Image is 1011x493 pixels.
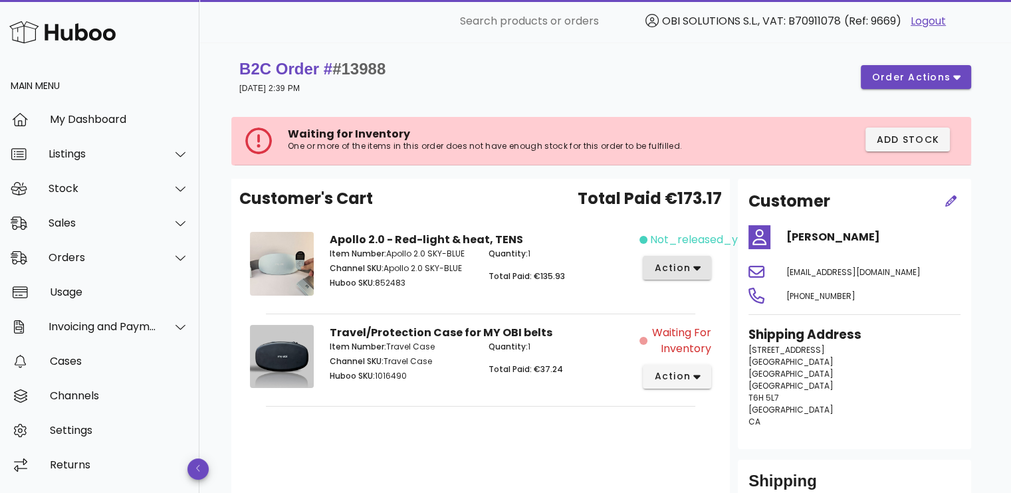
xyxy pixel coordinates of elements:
[49,320,157,333] div: Invoicing and Payments
[748,326,960,344] h3: Shipping Address
[50,424,189,437] div: Settings
[49,182,157,195] div: Stock
[239,60,386,78] strong: B2C Order #
[748,380,834,391] span: [GEOGRAPHIC_DATA]
[50,286,189,298] div: Usage
[330,341,386,352] span: Item Number:
[50,458,189,471] div: Returns
[489,341,631,353] p: 1
[330,277,473,289] p: 852483
[786,290,855,302] span: [PHONE_NUMBER]
[748,416,760,427] span: CA
[748,344,825,355] span: [STREET_ADDRESS]
[653,261,691,275] span: action
[330,248,473,260] p: Apollo 2.0 SKY-BLUE
[786,266,921,278] span: [EMAIL_ADDRESS][DOMAIN_NAME]
[9,18,116,47] img: Huboo Logo
[49,148,157,160] div: Listings
[330,277,375,288] span: Huboo SKU:
[239,187,373,211] span: Customer's Cart
[288,126,410,142] span: Waiting for Inventory
[50,113,189,126] div: My Dashboard
[643,256,711,280] button: action
[876,133,940,147] span: Add Stock
[50,389,189,402] div: Channels
[49,217,157,229] div: Sales
[748,356,834,367] span: [GEOGRAPHIC_DATA]
[650,232,749,248] span: not_released_yet
[748,368,834,379] span: [GEOGRAPHIC_DATA]
[489,248,631,260] p: 1
[330,248,386,259] span: Item Number:
[239,84,300,93] small: [DATE] 2:39 PM
[330,232,523,247] strong: Apollo 2.0 - Red-light & heat, TENS
[330,325,552,340] strong: Travel/Protection Case for MY OBI belts
[662,13,841,29] span: OBI SOLUTIONS S.L., VAT: B70911078
[748,392,779,403] span: T6H 5L7
[330,262,473,274] p: Apollo 2.0 SKY-BLUE
[748,404,834,415] span: [GEOGRAPHIC_DATA]
[865,128,951,151] button: Add Stock
[911,13,946,29] a: Logout
[288,141,741,151] p: One or more of the items in this order does not have enough stock for this order to be fulfilled.
[250,325,314,389] img: Product Image
[332,60,386,78] span: #13988
[330,262,384,274] span: Channel SKU:
[653,369,691,383] span: action
[489,270,565,282] span: Total Paid: €135.93
[50,355,189,367] div: Cases
[330,370,375,381] span: Huboo SKU:
[844,13,901,29] span: (Ref: 9669)
[49,251,157,264] div: Orders
[650,325,711,357] span: Waiting for Inventory
[643,365,711,389] button: action
[786,229,960,245] h4: [PERSON_NAME]
[330,341,473,353] p: Travel Case
[748,189,830,213] h2: Customer
[330,355,384,367] span: Channel SKU:
[250,232,314,296] img: Product Image
[489,341,528,352] span: Quantity:
[861,65,971,89] button: order actions
[330,370,473,382] p: 1016490
[871,70,951,84] span: order actions
[489,248,528,259] span: Quantity:
[489,363,563,375] span: Total Paid: €37.24
[578,187,722,211] span: Total Paid €173.17
[330,355,473,367] p: Travel Case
